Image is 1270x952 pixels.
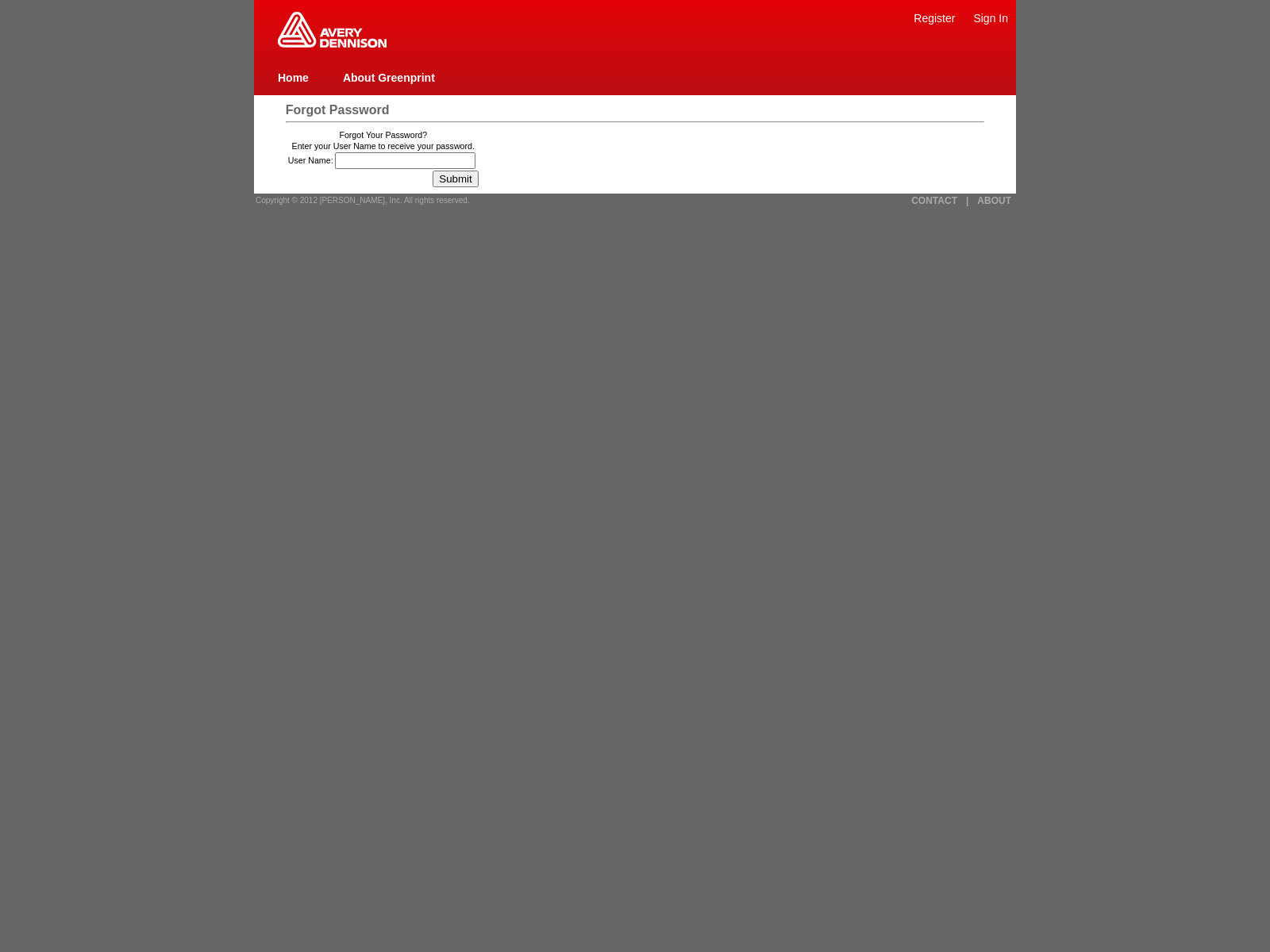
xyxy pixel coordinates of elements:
a: Home [278,71,309,84]
a: Sign In [973,12,1008,25]
a: About Greenprint [343,71,435,84]
td: Enter your User Name to receive your password. [288,141,479,151]
a: Greenprint [278,40,387,49]
a: CONTACT [911,195,957,206]
a: ABOUT [977,195,1011,206]
input: Submit [433,171,478,187]
td: Forgot Your Password? [288,130,479,140]
a: | [966,195,968,206]
img: Home [278,12,387,48]
span: Copyright © 2012 [PERSON_NAME], Inc. All rights reserved. [256,196,470,205]
a: Register [914,12,955,25]
span: Forgot Password [286,103,390,117]
label: User Name: [288,155,333,165]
